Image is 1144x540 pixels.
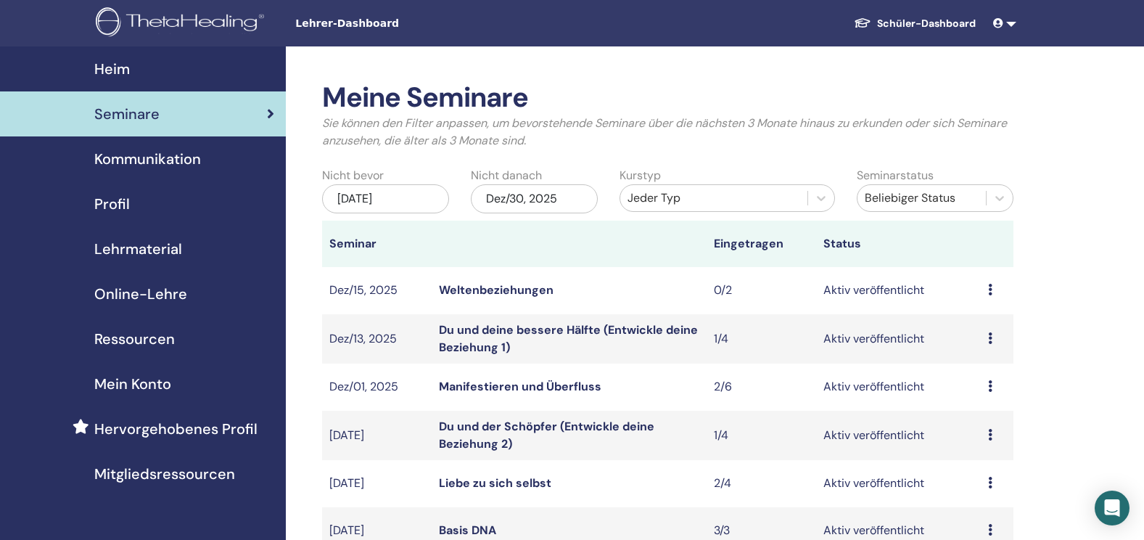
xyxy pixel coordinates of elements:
[471,184,598,213] div: Dez/30, 2025
[707,364,816,411] td: 2/6
[295,16,513,31] span: Lehrer-Dashboard
[322,167,384,184] label: Nicht bevor
[865,189,979,207] div: Beliebiger Status
[322,184,449,213] div: [DATE]
[439,379,601,394] a: Manifestieren und Überfluss
[816,314,981,364] td: Aktiv veröffentlicht
[322,267,432,314] td: Dez/15, 2025
[96,7,269,40] img: logo.png
[707,314,816,364] td: 1/4
[439,523,496,538] a: Basis DNA
[322,115,1013,150] p: Sie können den Filter anpassen, um bevorstehende Seminare über die nächsten 3 Monate hinaus zu er...
[620,167,661,184] label: Kurstyp
[94,373,171,395] span: Mein Konto
[707,221,816,267] th: Eingetragen
[707,267,816,314] td: 0/2
[94,103,160,125] span: Seminare
[322,460,432,507] td: [DATE]
[94,328,175,350] span: Ressourcen
[816,364,981,411] td: Aktiv veröffentlicht
[322,364,432,411] td: Dez/01, 2025
[816,267,981,314] td: Aktiv veröffentlicht
[322,411,432,460] td: [DATE]
[94,418,258,440] span: Hervorgehobenes Profil
[439,282,554,298] a: Weltenbeziehungen
[322,81,1013,115] h2: Meine Seminare
[854,17,871,29] img: graduation-cap-white.svg
[322,314,432,364] td: Dez/13, 2025
[627,189,801,207] div: Jeder Typ
[1095,491,1129,525] div: Öffnen Sie den Intercom Messenger
[857,167,934,184] label: Seminarstatus
[439,322,698,355] a: Du und deine bessere Hälfte (Entwickle deine Beziehung 1)
[816,411,981,460] td: Aktiv veröffentlicht
[816,221,981,267] th: Status
[439,419,654,451] a: Du und der Schöpfer (Entwickle deine Beziehung 2)
[94,238,182,260] span: Lehrmaterial
[322,221,432,267] th: Seminar
[877,17,976,30] font: Schüler-Dashboard
[94,463,235,485] span: Mitgliedsressourcen
[94,148,201,170] span: Kommunikation
[707,411,816,460] td: 1/4
[94,58,130,80] span: Heim
[842,10,987,37] a: Schüler-Dashboard
[439,475,551,491] a: Liebe zu sich selbst
[94,283,187,305] span: Online-Lehre
[816,460,981,507] td: Aktiv veröffentlicht
[707,460,816,507] td: 2/4
[471,167,542,184] label: Nicht danach
[94,193,130,215] span: Profil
